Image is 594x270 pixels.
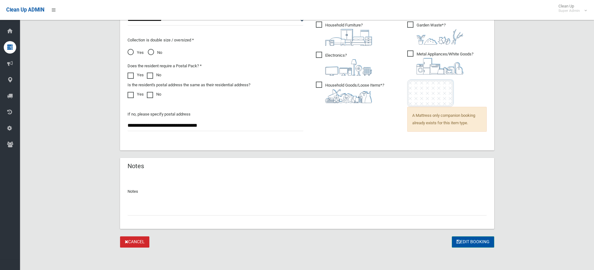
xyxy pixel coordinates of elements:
img: aa9efdbe659d29b613fca23ba79d85cb.png [325,29,372,46]
img: 394712a680b73dbc3d2a6a3a7ffe5a07.png [325,59,372,76]
p: Notes [128,188,487,195]
span: Clean Up [555,4,586,13]
label: No [147,71,161,79]
img: 36c1b0289cb1767239cdd3de9e694f19.png [417,58,463,74]
i: ? [325,83,384,103]
i: ? [417,52,473,74]
button: Edit Booking [452,236,494,248]
label: If no, please specify postal address [128,111,191,118]
img: e7408bece873d2c1783593a074e5cb2f.png [407,79,454,107]
span: Household Furniture [316,21,372,46]
i: ? [325,23,372,46]
i: ? [417,23,463,45]
span: Household Goods/Loose Items* [316,82,384,103]
span: Yes [128,49,144,56]
label: Is the resident's postal address the same as their residential address? [128,81,250,89]
label: No [147,91,161,98]
span: Metal Appliances/White Goods [407,50,473,74]
span: No [148,49,162,56]
span: Garden Waste* [407,21,463,45]
label: Yes [128,91,144,98]
span: Clean Up ADMIN [6,7,44,13]
img: b13cc3517677393f34c0a387616ef184.png [325,89,372,103]
span: Electronics [316,52,372,76]
header: Notes [120,160,152,172]
i: ? [325,53,372,76]
label: Yes [128,71,144,79]
img: 4fd8a5c772b2c999c83690221e5242e0.png [417,29,463,45]
small: Super Admin [558,8,580,13]
p: Collection is double size / oversized * [128,36,303,44]
label: Does the resident require a Postal Pack? * [128,62,202,70]
a: Cancel [120,236,149,248]
span: A Mattress only companion booking already exists for this item type. [407,107,487,132]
